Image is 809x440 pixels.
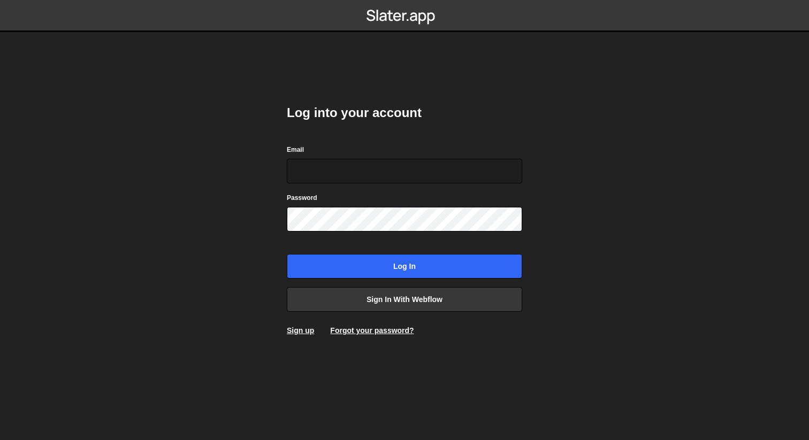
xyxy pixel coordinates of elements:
a: Sign up [287,326,314,335]
input: Log in [287,254,522,279]
a: Sign in with Webflow [287,287,522,312]
label: Email [287,144,304,155]
a: Forgot your password? [330,326,414,335]
h2: Log into your account [287,104,522,121]
label: Password [287,192,317,203]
